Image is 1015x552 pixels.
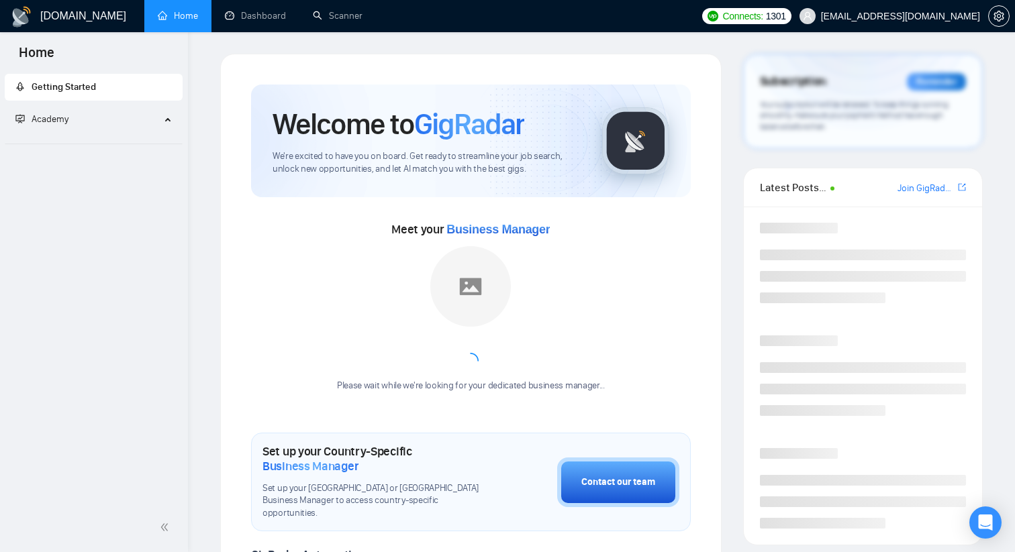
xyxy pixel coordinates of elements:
h1: Welcome to [273,106,524,142]
div: Contact our team [581,475,655,490]
span: We're excited to have you on board. Get ready to streamline your job search, unlock new opportuni... [273,150,581,176]
a: export [958,181,966,194]
span: Subscription [760,70,826,93]
li: Getting Started [5,74,183,101]
span: setting [989,11,1009,21]
li: Academy Homepage [5,138,183,147]
img: upwork-logo.png [708,11,718,21]
span: Getting Started [32,81,96,93]
img: logo [11,6,32,27]
img: gigradar-logo.png [602,107,669,174]
a: setting [988,11,1010,21]
span: Home [8,43,65,71]
span: export [958,182,966,192]
span: Connects: [722,9,763,23]
span: 1301 [766,9,786,23]
div: Please wait while we're looking for your dedicated business manager... [329,380,613,392]
span: loading [459,349,482,372]
h1: Set up your Country-Specific [262,444,490,474]
span: double-left [160,520,173,534]
span: user [803,11,812,21]
div: Open Intercom Messenger [969,506,1002,539]
a: homeHome [158,10,198,21]
span: Business Manager [262,459,358,474]
span: Set up your [GEOGRAPHIC_DATA] or [GEOGRAPHIC_DATA] Business Manager to access country-specific op... [262,482,490,520]
img: placeholder.png [430,246,511,327]
span: Academy [15,113,68,125]
button: setting [988,5,1010,27]
span: Your subscription will be renewed. To keep things running smoothly, make sure your payment method... [760,99,949,131]
span: Business Manager [446,223,550,236]
a: dashboardDashboard [225,10,286,21]
span: fund-projection-screen [15,114,25,123]
span: Academy [32,113,68,125]
span: rocket [15,82,25,91]
span: Meet your [391,222,550,237]
button: Contact our team [557,457,679,507]
div: Reminder [907,73,966,91]
a: searchScanner [313,10,362,21]
a: Join GigRadar Slack Community [898,181,955,196]
span: Latest Posts from the GigRadar Community [760,179,826,196]
span: GigRadar [414,106,524,142]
